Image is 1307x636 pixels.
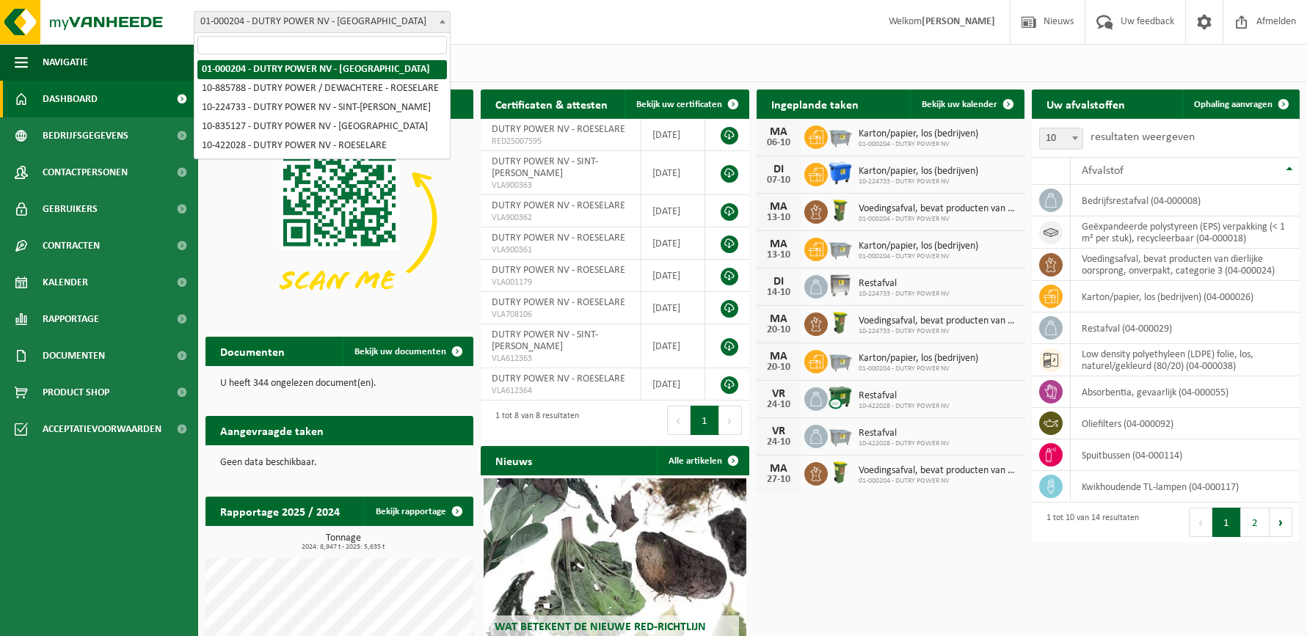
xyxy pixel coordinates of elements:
td: karton/papier, los (bedrijven) (04-000026) [1071,281,1300,312]
div: MA [764,463,793,475]
div: 07-10 [764,175,793,186]
td: bedrijfsrestafval (04-000008) [1071,185,1300,216]
span: DUTRY POWER NV - ROESELARE [492,233,625,244]
span: 10-422028 - DUTRY POWER NV [859,402,950,411]
span: DUTRY POWER NV - ROESELARE [492,200,625,211]
div: MA [764,201,793,213]
span: DUTRY POWER NV - ROESELARE [492,124,625,135]
span: DUTRY POWER NV - ROESELARE [492,373,625,384]
span: Restafval [859,390,950,402]
span: VLA612363 [492,353,630,365]
iframe: chat widget [7,604,245,636]
span: Rapportage [43,301,99,337]
td: voedingsafval, bevat producten van dierlijke oorsprong, onverpakt, categorie 3 (04-000024) [1071,249,1300,281]
li: 10-422028 - DUTRY POWER NV - ROESELARE [197,136,447,156]
span: 10-224733 - DUTRY POWER NV [859,178,978,186]
span: Ophaling aanvragen [1194,100,1273,109]
td: [DATE] [641,260,706,292]
h2: Documenten [205,337,299,365]
img: WB-2500-GAL-GY-01 [828,123,853,148]
div: MA [764,313,793,325]
td: [DATE] [641,292,706,324]
div: 20-10 [764,325,793,335]
span: VLA001179 [492,277,630,288]
button: Next [1270,508,1292,537]
td: [DATE] [641,195,706,227]
span: Afvalstof [1082,165,1124,177]
span: VLA612364 [492,385,630,397]
span: Contactpersonen [43,154,128,191]
span: 2024: 8,947 t - 2025: 5,635 t [213,544,473,551]
span: Karton/papier, los (bedrijven) [859,128,978,140]
td: kwikhoudende TL-lampen (04-000117) [1071,471,1300,502]
td: [DATE] [641,119,706,151]
span: 01-000204 - DUTRY POWER NV - ROESELARE [194,12,450,32]
span: Documenten [43,337,105,374]
span: 10 [1039,128,1083,150]
h2: Aangevraagde taken [205,416,338,445]
span: 10-422028 - DUTRY POWER NV [859,439,950,448]
li: 10-224733 - DUTRY POWER NV - SINT-[PERSON_NAME] [197,98,447,117]
img: WB-1100-GAL-GY-02 [828,273,853,298]
h2: Rapportage 2025 / 2024 [205,497,354,525]
div: 24-10 [764,400,793,410]
a: Alle artikelen [657,446,748,475]
span: 10-224733 - DUTRY POWER NV [859,327,1017,336]
div: DI [764,276,793,288]
span: Voedingsafval, bevat producten van dierlijke oorsprong, onverpakt, categorie 3 [859,315,1017,327]
div: DI [764,164,793,175]
a: Bekijk uw kalender [910,89,1023,119]
div: 20-10 [764,362,793,373]
div: 24-10 [764,437,793,447]
div: MA [764,238,793,250]
div: MA [764,126,793,138]
label: resultaten weergeven [1091,131,1195,143]
span: Dashboard [43,81,98,117]
span: Voedingsafval, bevat producten van dierlijke oorsprong, onverpakt, categorie 3 [859,465,1017,477]
span: Karton/papier, los (bedrijven) [859,353,978,365]
h2: Ingeplande taken [757,89,873,118]
span: 01-000204 - DUTRY POWER NV [859,215,1017,224]
span: DUTRY POWER NV - ROESELARE [492,297,625,308]
a: Bekijk uw certificaten [625,89,748,119]
button: 1 [1212,508,1241,537]
button: 2 [1241,508,1270,537]
span: VLA900362 [492,212,630,224]
span: 10-224733 - DUTRY POWER NV [859,290,950,299]
span: VLA708106 [492,309,630,321]
div: 27-10 [764,475,793,485]
span: Karton/papier, los (bedrijven) [859,241,978,252]
div: 06-10 [764,138,793,148]
span: Acceptatievoorwaarden [43,411,161,447]
h2: Certificaten & attesten [481,89,622,118]
td: oliefilters (04-000092) [1071,408,1300,439]
span: Bekijk uw documenten [354,347,446,357]
img: WB-2500-GAL-GY-01 [828,348,853,373]
span: Karton/papier, los (bedrijven) [859,166,978,178]
h3: Tonnage [213,533,473,551]
span: 01-000204 - DUTRY POWER NV [859,365,978,373]
span: Gebruikers [43,191,98,227]
img: WB-2500-GAL-GY-01 [828,235,853,260]
li: 10-835127 - DUTRY POWER NV - [GEOGRAPHIC_DATA] [197,117,447,136]
li: 10-885788 - DUTRY POWER / DEWACHTERE - ROESELARE [197,79,447,98]
td: [DATE] [641,324,706,368]
div: 13-10 [764,250,793,260]
p: Geen data beschikbaar. [220,458,459,468]
img: WB-2500-GAL-GY-01 [828,423,853,447]
span: Voedingsafval, bevat producten van dierlijke oorsprong, onverpakt, categorie 3 [859,203,1017,215]
li: 01-000204 - DUTRY POWER NV - [GEOGRAPHIC_DATA] [197,60,447,79]
span: Restafval [859,428,950,439]
img: Download de VHEPlus App [205,119,473,320]
span: Bekijk uw kalender [922,100,997,109]
td: low density polyethyleen (LDPE) folie, los, naturel/gekleurd (80/20) (04-000038) [1071,344,1300,376]
span: DUTRY POWER NV - SINT-[PERSON_NAME] [492,156,598,179]
img: WB-0060-HPE-GN-50 [828,460,853,485]
h2: Nieuws [481,446,547,475]
a: Bekijk uw documenten [343,337,472,366]
h2: Uw afvalstoffen [1032,89,1140,118]
span: Restafval [859,278,950,290]
div: 14-10 [764,288,793,298]
span: Product Shop [43,374,109,411]
img: WB-1100-CU [828,385,853,410]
